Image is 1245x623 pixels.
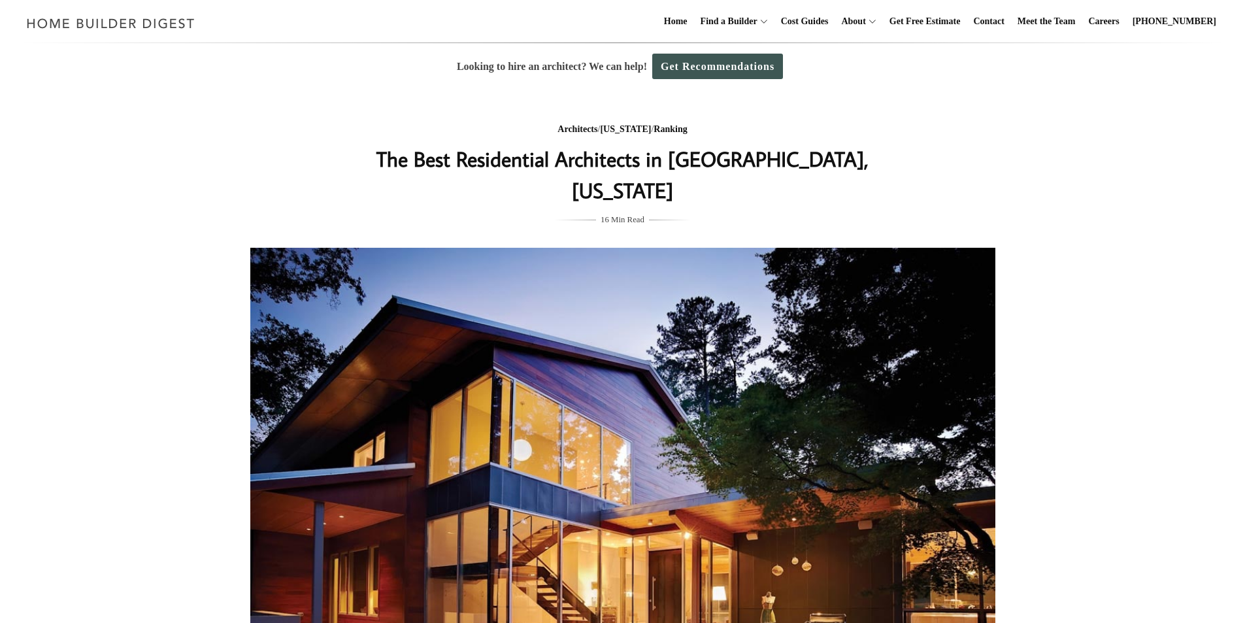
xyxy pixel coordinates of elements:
[659,1,693,42] a: Home
[1084,1,1125,42] a: Careers
[836,1,865,42] a: About
[776,1,834,42] a: Cost Guides
[21,10,201,36] img: Home Builder Digest
[968,1,1009,42] a: Contact
[652,54,783,79] a: Get Recommendations
[600,124,651,134] a: [US_STATE]
[362,143,884,206] h1: The Best Residential Architects in [GEOGRAPHIC_DATA], [US_STATE]
[884,1,966,42] a: Get Free Estimate
[557,124,597,134] a: Architects
[654,124,687,134] a: Ranking
[695,1,757,42] a: Find a Builder
[601,212,644,227] span: 16 Min Read
[362,122,884,138] div: / /
[1012,1,1081,42] a: Meet the Team
[1127,1,1221,42] a: [PHONE_NUMBER]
